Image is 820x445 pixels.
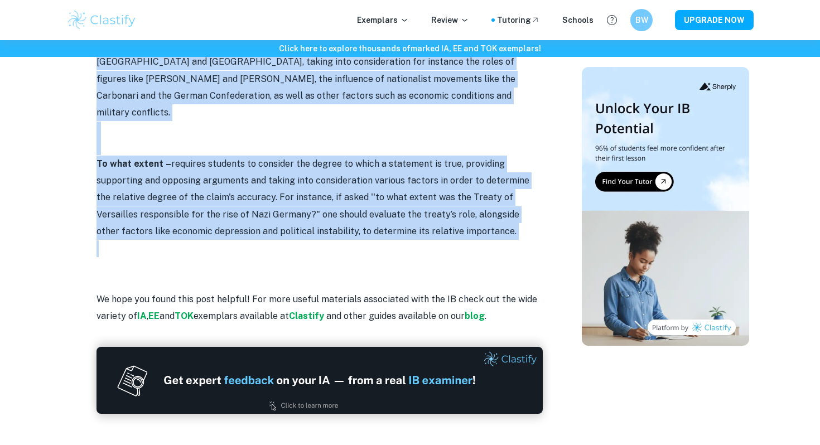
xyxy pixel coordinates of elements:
[166,158,171,169] strong: –
[97,347,543,414] img: Ad
[635,14,648,26] h6: BW
[137,311,147,321] a: IA
[630,9,653,31] button: BW
[97,291,543,325] p: We hope you found this post helpful! For more useful materials associated with the IB check out t...
[289,311,324,321] strong: Clastify
[66,9,137,31] img: Clastify logo
[675,10,754,30] button: UPGRADE NOW
[148,311,160,321] a: EE
[431,14,469,26] p: Review
[497,14,540,26] a: Tutoring
[2,42,818,55] h6: Click here to explore thousands of marked IA, EE and TOK exemplars !
[582,67,749,346] img: Thumbnail
[562,14,594,26] a: Schools
[175,311,194,321] a: TOK
[97,156,543,240] p: requires students to consider the degree to which a statement is true, providing supporting and o...
[289,311,326,321] a: Clastify
[97,158,163,169] strong: To what extent
[602,11,621,30] button: Help and Feedback
[465,311,485,321] a: blog
[357,14,409,26] p: Exemplars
